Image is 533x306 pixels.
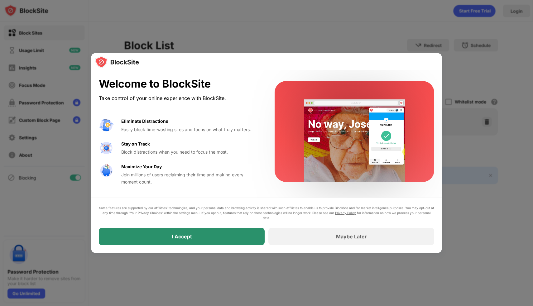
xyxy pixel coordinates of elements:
[121,141,150,147] div: Stay on Track
[121,149,260,155] div: Block distractions when you need to focus the most.
[99,163,114,178] img: value-safe-time.svg
[172,233,192,240] div: I Accept
[121,118,168,125] div: Eliminate Distractions
[121,163,162,170] div: Maximize Your Day
[99,78,260,90] div: Welcome to BlockSite
[99,205,434,220] div: Some features are supported by our affiliates’ technologies, and your personal data and browsing ...
[95,56,139,68] img: logo-blocksite.svg
[121,126,260,133] div: Easily block time-wasting sites and focus on what truly matters.
[99,118,114,133] img: value-avoid-distractions.svg
[99,141,114,155] img: value-focus.svg
[121,171,260,185] div: Join millions of users reclaiming their time and making every moment count.
[335,211,356,215] a: Privacy Policy
[99,94,260,103] div: Take control of your online experience with BlockSite.
[336,233,367,240] div: Maybe Later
